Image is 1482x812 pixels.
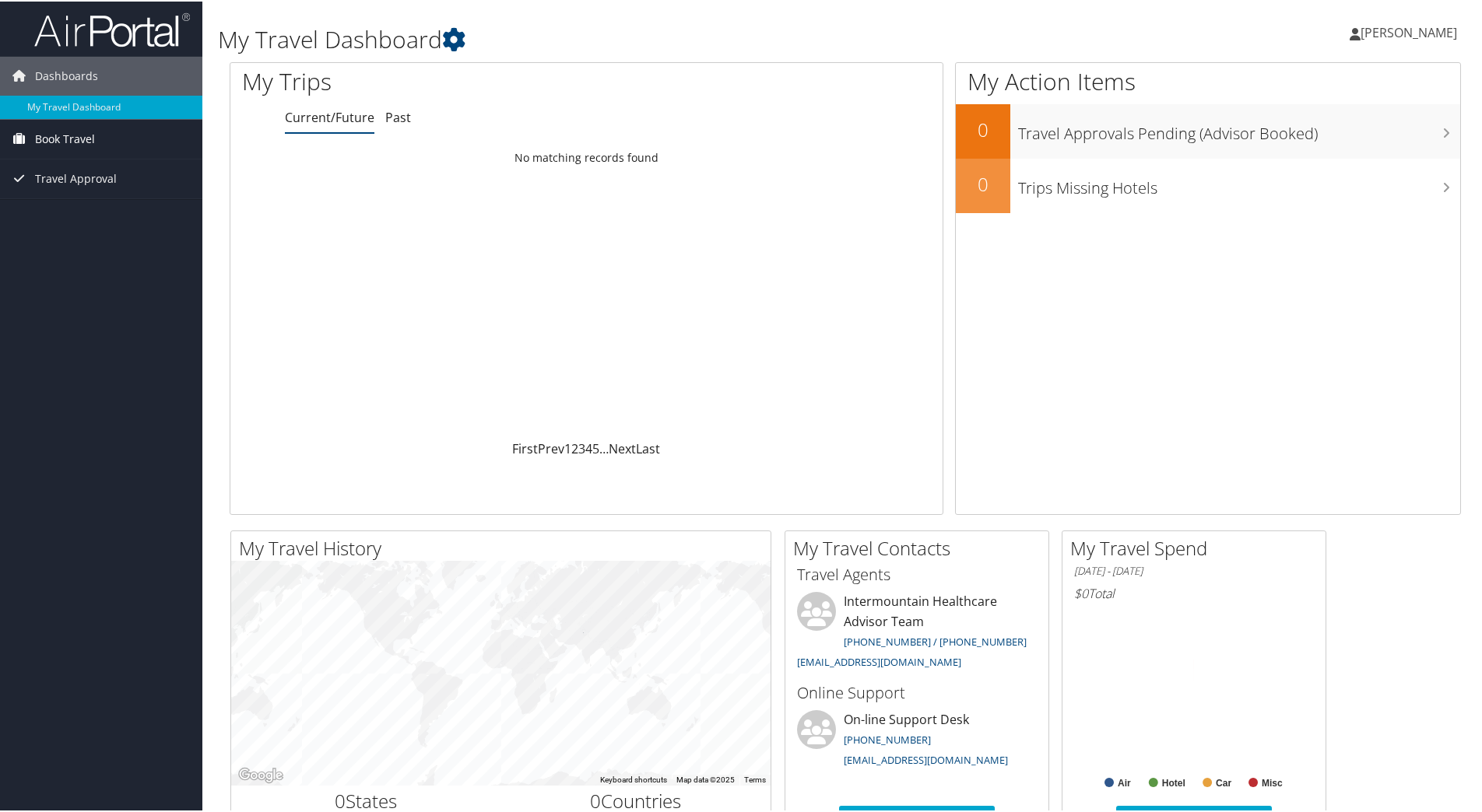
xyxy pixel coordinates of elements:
[636,439,660,456] a: Last
[956,64,1460,96] h1: My Action Items
[600,773,667,784] button: Keyboard shortcuts
[744,774,766,782] a: Terms (opens in new tab)
[956,103,1460,157] a: 0Travel Approvals Pending (Advisor Booked)
[1118,776,1131,787] text: Air
[34,10,190,47] img: airportal-logo.png
[1262,776,1283,787] text: Misc
[797,562,1037,584] h3: Travel Agents
[235,764,286,784] a: Open this area in Google Maps (opens a new window)
[1070,534,1326,560] h2: My Travel Spend
[585,439,592,456] a: 4
[844,731,931,745] a: [PHONE_NUMBER]
[1018,168,1460,198] h3: Trips Missing Hotels
[512,439,538,456] a: First
[592,439,599,456] a: 5
[797,653,961,667] a: [EMAIL_ADDRESS][DOMAIN_NAME]
[35,158,117,197] span: Travel Approval
[578,439,585,456] a: 3
[956,157,1460,212] a: 0Trips Missing Hotels
[1074,562,1314,577] h6: [DATE] - [DATE]
[797,681,1037,702] h3: Online Support
[1074,583,1314,600] h6: Total
[789,590,1045,674] li: Intermountain Healthcare Advisor Team
[1350,8,1473,54] a: [PERSON_NAME]
[285,107,374,124] a: Current/Future
[793,534,1048,560] h2: My Travel Contacts
[1074,583,1088,600] span: $0
[1361,23,1457,40] span: [PERSON_NAME]
[218,22,1055,54] h1: My Travel Dashboard
[609,439,636,456] a: Next
[1162,776,1185,787] text: Hotel
[599,439,609,456] span: …
[230,142,943,170] td: No matching records found
[956,170,1010,196] h2: 0
[35,55,98,94] span: Dashboards
[844,633,1027,647] a: [PHONE_NUMBER] / [PHONE_NUMBER]
[564,439,571,456] a: 1
[676,774,735,782] span: Map data ©2025
[789,709,1045,772] li: On-line Support Desk
[239,534,771,560] h2: My Travel History
[385,107,411,124] a: Past
[538,439,564,456] a: Prev
[242,64,634,96] h1: My Trips
[1018,114,1460,143] h3: Travel Approvals Pending (Advisor Booked)
[956,115,1010,142] h2: 0
[571,439,578,456] a: 2
[590,786,601,812] span: 0
[1216,776,1231,787] text: Car
[35,118,95,157] span: Book Travel
[235,764,286,784] img: Google
[844,751,1008,765] a: [EMAIL_ADDRESS][DOMAIN_NAME]
[335,786,346,812] span: 0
